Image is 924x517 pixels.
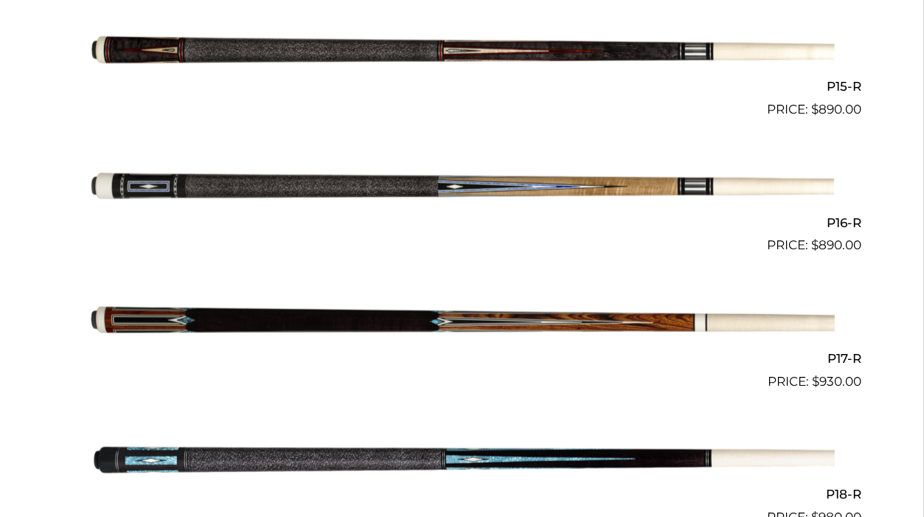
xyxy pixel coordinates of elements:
a: P16-R $890.00 [63,125,862,255]
h2: P16-R [63,209,862,236]
img: P16-R [90,125,835,249]
bdi: 890.00 [812,237,862,252]
span: $ [813,374,820,389]
h2: P18-R [63,481,862,508]
h2: P15-R [63,73,862,100]
a: P17-R $930.00 [63,261,862,391]
h2: P17-R [63,344,862,372]
span: $ [812,237,819,252]
img: P17-R [90,261,835,385]
span: $ [812,102,819,117]
bdi: 890.00 [812,102,862,117]
bdi: 930.00 [813,374,862,389]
